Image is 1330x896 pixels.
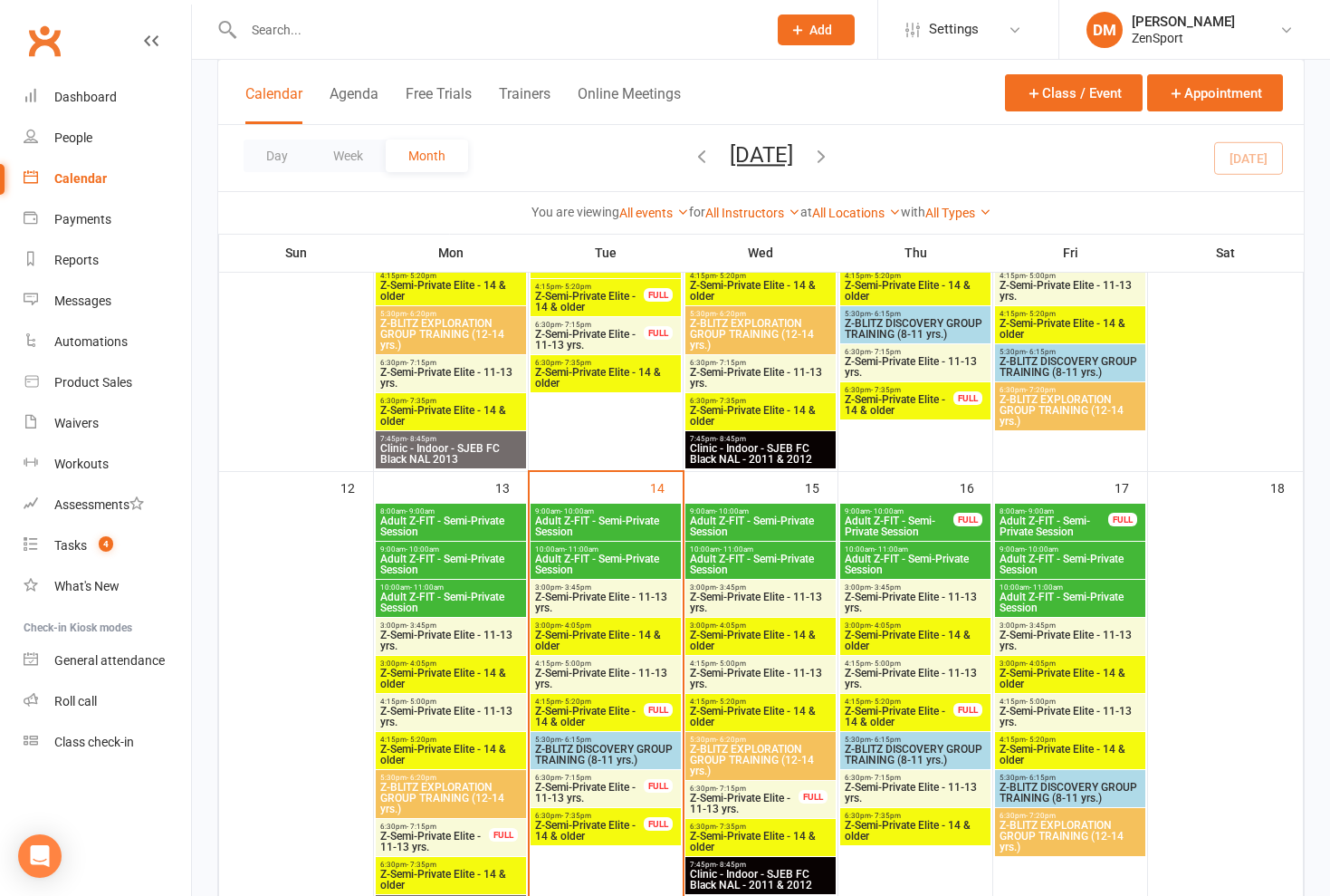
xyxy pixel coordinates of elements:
[716,583,746,592] span: - 3:45pm
[54,653,165,668] div: General attendance
[1148,234,1304,272] th: Sat
[534,554,677,575] span: Adult Z-FIT - Semi-Private Session
[534,736,677,744] span: 5:30pm
[929,9,979,50] span: Settings
[22,18,67,63] a: Clubworx
[379,621,522,630] span: 3:00pm
[716,397,746,405] span: - 7:35pm
[689,660,832,668] span: 4:15pm
[534,507,677,515] span: 9:00am
[24,566,191,607] a: What's New
[999,356,1142,378] span: Z-BLITZ DISCOVERY GROUP TRAINING (8-11 yrs.)
[534,621,677,630] span: 3:00pm
[999,782,1142,804] span: Z-BLITZ DISCOVERY GROUP TRAINING (8-11 yrs.)
[844,310,987,318] span: 5:30pm
[379,774,522,782] span: 5:30pm
[565,545,598,554] span: - 11:00am
[844,621,987,630] span: 3:00pm
[499,85,550,124] button: Trainers
[1005,74,1143,111] button: Class / Event
[54,212,111,226] div: Payments
[561,660,591,668] span: - 5:00pm
[716,435,746,443] span: - 8:45pm
[650,472,683,502] div: 14
[844,630,987,651] span: Z-Semi-Private Elite - 14 & older
[871,583,901,592] span: - 3:45pm
[534,812,645,820] span: 6:30pm
[407,435,436,443] span: - 8:45pm
[54,334,128,349] div: Automations
[560,507,594,515] span: - 10:00am
[1026,698,1056,706] span: - 5:00pm
[999,660,1142,668] span: 3:00pm
[24,525,191,566] a: Tasks 4
[1270,472,1303,502] div: 18
[1026,348,1056,356] span: - 6:15pm
[838,234,993,272] th: Thu
[1026,386,1056,394] span: - 7:20pm
[379,435,522,443] span: 7:45pm
[495,472,528,502] div: 13
[999,272,1142,280] span: 4:15pm
[844,820,987,842] span: Z-Semi-Private Elite - 14 & older
[799,790,828,804] div: FULL
[24,118,191,159] a: People
[999,621,1142,630] span: 3:00pm
[407,736,436,744] span: - 5:20pm
[689,621,832,630] span: 3:00pm
[534,698,645,706] span: 4:15pm
[689,367,832,389] span: Z-Semi-Private Elite - 11-13 yrs.
[534,668,677,689] span: Z-Semi-Private Elite - 11-13 yrs.
[534,283,645,291] span: 4:15pm
[689,515,832,537] span: Adult Z-FIT - Semi-Private Session
[529,234,684,272] th: Tue
[24,722,191,763] a: Class kiosk mode
[379,736,522,744] span: 4:15pm
[871,386,901,394] span: - 7:35pm
[407,861,436,869] span: - 7:35pm
[844,736,987,744] span: 5:30pm
[407,359,436,367] span: - 7:15pm
[534,329,645,351] span: Z-Semi-Private Elite - 11-13 yrs.
[379,507,522,515] span: 8:00am
[561,774,591,782] span: - 7:15pm
[716,310,746,318] span: - 6:20pm
[534,592,677,613] span: Z-Semi-Private Elite - 11-13 yrs.
[534,515,677,537] span: Adult Z-FIT - Semi-Private Session
[999,280,1142,302] span: Z-Semi-Private Elite - 11-13 yrs.
[844,592,987,613] span: Z-Semi-Private Elite - 11-13 yrs.
[534,321,645,329] span: 6:30pm
[925,206,991,220] a: All Types
[705,206,800,220] a: All Instructors
[1132,30,1235,46] div: ZenSport
[1115,472,1147,502] div: 17
[311,140,386,172] button: Week
[689,507,832,515] span: 9:00am
[406,507,435,515] span: - 9:00am
[379,272,522,280] span: 4:15pm
[561,621,591,630] span: - 4:05pm
[54,579,120,593] div: What's New
[238,17,754,43] input: Search...
[689,583,832,592] span: 3:00pm
[716,861,746,869] span: - 8:45pm
[901,205,925,219] strong: with
[54,457,109,471] div: Workouts
[561,359,591,367] span: - 7:35pm
[54,130,92,145] div: People
[54,375,132,390] div: Product Sales
[644,703,673,717] div: FULL
[24,403,191,444] a: Waivers
[999,698,1142,706] span: 4:15pm
[379,554,522,575] span: Adult Z-FIT - Semi-Private Session
[379,861,522,869] span: 6:30pm
[844,744,987,766] span: Z-BLITZ DISCOVERY GROUP TRAINING (8-11 yrs.)
[1026,310,1056,318] span: - 5:20pm
[871,621,901,630] span: - 4:05pm
[54,171,107,186] div: Calendar
[999,630,1142,651] span: Z-Semi-Private Elite - 11-13 yrs.
[689,554,832,575] span: Adult Z-FIT - Semi-Private Session
[730,142,793,168] button: [DATE]
[379,782,522,814] span: Z-BLITZ EXPLORATION GROUP TRAINING (12-14 yrs.)
[534,359,677,367] span: 6:30pm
